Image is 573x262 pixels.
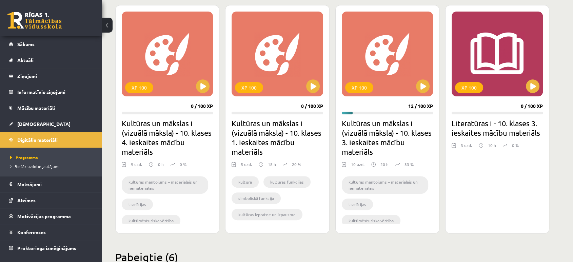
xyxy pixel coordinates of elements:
div: 10 uzd. [351,161,364,171]
li: simboliskā funkcija [232,192,281,204]
span: Motivācijas programma [17,213,71,219]
a: Digitālie materiāli [9,132,93,148]
a: Biežāk uzdotie jautājumi [10,163,95,169]
a: [DEMOGRAPHIC_DATA] [9,116,93,132]
a: Maksājumi [9,176,93,192]
li: tradīcijas [122,199,153,210]
span: Sākums [17,41,35,47]
li: kultūrvēsturiska vērtība [122,215,180,226]
a: Informatīvie ziņojumi [9,84,93,100]
li: kultūra [232,176,259,188]
span: Konferences [17,229,46,235]
legend: Maksājumi [17,176,93,192]
li: kultūras mantojums – materiālais un nemateriālais [342,176,428,194]
h2: Kultūras un mākslas i (vizuālā māksla) - 10. klases 1. ieskaites mācību materiāls [232,118,323,156]
span: Programma [10,155,38,160]
a: Konferences [9,224,93,240]
p: 0 % [180,161,186,167]
li: kultūras funkcijas [263,176,311,188]
li: kultūrvēsturiska vērtība [342,215,400,226]
h2: Literatūras i - 10. klases 3. ieskaites mācību materiāls [452,118,543,137]
span: Proktoringa izmēģinājums [17,245,76,251]
p: 20 h [380,161,389,167]
a: Motivācijas programma [9,208,93,224]
div: XP 100 [345,82,373,93]
span: Aktuāli [17,57,34,63]
a: Ziņojumi [9,68,93,84]
p: 0 h [158,161,164,167]
span: Atzīmes [17,197,36,203]
a: Proktoringa izmēģinājums [9,240,93,256]
li: tradīcijas [342,199,373,210]
h2: Kultūras un mākslas i (vizuālā māksla) - 10. klases 3. ieskaites mācību materiāls [342,118,433,156]
li: kultūras izpratne un izpausme [232,209,302,220]
p: 0 % [512,142,519,148]
legend: Informatīvie ziņojumi [17,84,93,100]
p: 33 % [404,161,414,167]
span: [DEMOGRAPHIC_DATA] [17,121,71,127]
span: Digitālie materiāli [17,137,58,143]
a: Aktuāli [9,52,93,68]
a: Rīgas 1. Tālmācības vidusskola [7,12,62,29]
span: Mācību materiāli [17,105,55,111]
div: 9 uzd. [131,161,142,171]
li: kultūras mantojums – materiālais un nemateriālais [122,176,208,194]
p: 20 % [292,161,301,167]
div: 3 uzd. [461,142,472,152]
span: Biežāk uzdotie jautājumi [10,164,59,169]
a: Mācību materiāli [9,100,93,116]
div: XP 100 [235,82,263,93]
div: XP 100 [455,82,483,93]
legend: Ziņojumi [17,68,93,84]
p: 10 h [488,142,496,148]
a: Programma [10,154,95,161]
div: XP 100 [125,82,153,93]
div: 5 uzd. [241,161,252,171]
a: Atzīmes [9,192,93,208]
h2: Kultūras un mākslas i (vizuālā māksla) - 10. klases 4. ieskaites mācību materiāls [122,118,213,156]
a: Sākums [9,36,93,52]
p: 18 h [268,161,276,167]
